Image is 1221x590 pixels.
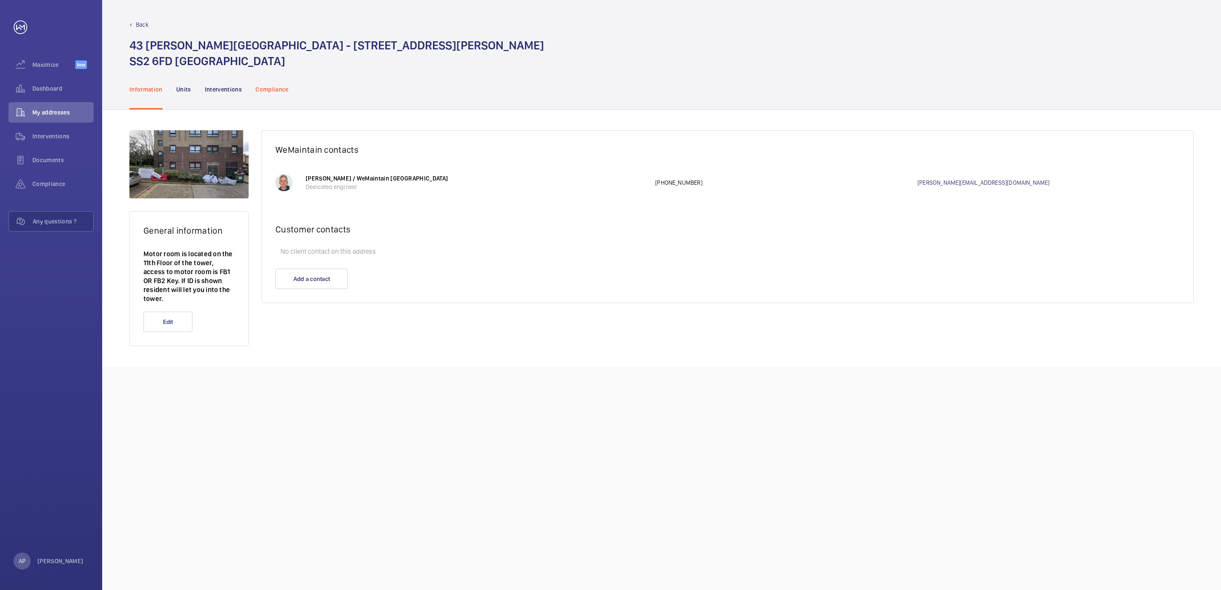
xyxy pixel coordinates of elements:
h1: 43 [PERSON_NAME][GEOGRAPHIC_DATA] - [STREET_ADDRESS][PERSON_NAME] SS2 6FD [GEOGRAPHIC_DATA] [129,37,544,69]
p: Units [176,85,191,94]
span: Interventions [32,132,94,140]
span: My addresses [32,108,94,117]
span: Beta [75,60,87,69]
span: Maximize [32,60,75,69]
p: [PERSON_NAME] [37,557,83,565]
h2: General information [143,225,235,236]
a: [PERSON_NAME][EMAIL_ADDRESS][DOMAIN_NAME] [917,178,1180,187]
p: Information [129,85,163,94]
span: Dashboard [32,84,94,93]
p: [PHONE_NUMBER] [655,178,917,187]
p: [PERSON_NAME] / WeMaintain [GEOGRAPHIC_DATA] [306,174,647,183]
h2: Customer contacts [275,224,1180,235]
p: Interventions [205,85,242,94]
h2: WeMaintain contacts [275,144,1180,155]
span: Any questions ? [33,217,93,226]
p: AP [19,557,26,565]
span: Documents [32,156,94,164]
p: Dedicated engineer [306,183,647,191]
p: Back [136,20,149,29]
p: Compliance [255,85,289,94]
span: Compliance [32,180,94,188]
p: No client contact on this address [275,243,1180,260]
p: Motor room is located on the 11th Floor of the tower, access to motor room is FB1 OR FB2 Key. If ... [143,249,235,303]
button: Edit [143,312,192,332]
button: Add a contact [275,269,348,289]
